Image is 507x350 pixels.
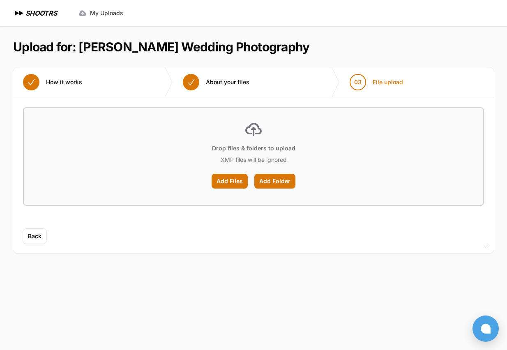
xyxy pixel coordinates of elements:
span: Back [28,232,41,240]
label: Add Folder [254,174,295,189]
h1: Upload for: [PERSON_NAME] Wedding Photography [13,39,309,54]
button: Back [23,229,46,244]
button: How it works [13,67,92,97]
span: How it works [46,78,82,86]
a: My Uploads [74,6,128,21]
div: v2 [484,242,490,251]
button: 03 File upload [340,67,413,97]
span: About your files [206,78,249,86]
span: 03 [354,78,362,86]
span: My Uploads [90,9,123,17]
p: XMP files will be ignored [221,156,287,164]
button: Open chat window [472,315,499,342]
h1: SHOOTRS [25,8,57,18]
button: About your files [173,67,259,97]
a: SHOOTRS SHOOTRS [13,8,57,18]
img: SHOOTRS [13,8,25,18]
span: File upload [373,78,403,86]
p: Drop files & folders to upload [212,144,295,152]
label: Add Files [212,174,248,189]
